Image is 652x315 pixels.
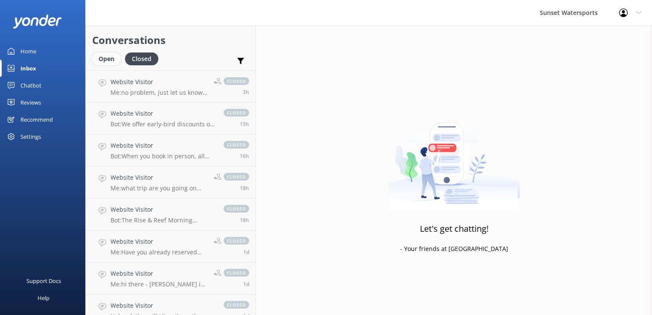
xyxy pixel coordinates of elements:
div: Support Docs [26,272,61,289]
a: Website VisitorMe:hi there - [PERSON_NAME] in our office, following on from our VA - When are you... [86,262,256,295]
p: Bot: We offer early-bird discounts on all of our morning trips! When you book directly with us, w... [111,120,215,128]
h3: Let's get chatting! [420,222,489,236]
div: Open [92,52,121,65]
span: Sep 09 2025 08:13pm (UTC -05:00) America/Cancun [240,120,249,128]
div: Chatbot [20,77,41,94]
span: Sep 08 2025 07:05pm (UTC -05:00) America/Cancun [243,280,249,288]
div: Help [38,289,49,306]
h4: Website Visitor [111,109,215,118]
a: Website VisitorBot:The Rise & Reef Morning Snorkel departs from [STREET_ADDRESS][PERSON_NAME], ri... [86,198,256,230]
a: Website VisitorBot:When you book in person, all taxes and fees will be identified for you, just l... [86,134,256,166]
a: Website VisitorMe:no problem, just let us know if you think of anything else like golf cart renta... [86,70,256,102]
span: closed [224,77,249,85]
span: closed [224,301,249,309]
div: Recommend [20,111,53,128]
p: Me: hi there - [PERSON_NAME] in our office, following on from our VA - When are you looking to go... [111,280,207,288]
a: Website VisitorBot:We offer early-bird discounts on all of our morning trips! When you book direc... [86,102,256,134]
h4: Website Visitor [111,269,207,278]
div: Home [20,43,36,60]
a: Website VisitorMe:Have you already reserved your trip?closed1d [86,230,256,262]
h4: Website Visitor [111,237,207,246]
div: Reviews [20,94,41,111]
h4: Website Visitor [111,301,205,310]
img: artwork of a man stealing a conversation from at giant smartphone [388,104,520,211]
span: closed [224,173,249,181]
span: closed [224,109,249,117]
div: Inbox [20,60,36,77]
span: closed [224,237,249,245]
span: closed [224,141,249,149]
h4: Website Visitor [111,205,215,214]
div: Settings [20,128,41,145]
span: Sep 09 2025 06:38pm (UTC -05:00) America/Cancun [240,152,249,160]
div: Closed [125,52,158,65]
span: closed [224,269,249,277]
h2: Conversations [92,32,249,48]
h4: Website Visitor [111,173,207,182]
h4: Website Visitor [111,141,215,150]
a: Open [92,54,125,63]
p: Bot: The Rise & Reef Morning Snorkel departs from [STREET_ADDRESS][PERSON_NAME], right next to th... [111,216,215,224]
h4: Website Visitor [111,77,207,87]
span: Sep 09 2025 10:27am (UTC -05:00) America/Cancun [243,248,249,256]
p: Bot: When you book in person, all taxes and fees will be identified for you, just like online. Th... [111,152,215,160]
a: Website VisitorMe:what trip are you going on with us?closed18h [86,166,256,198]
span: Sep 09 2025 04:57pm (UTC -05:00) America/Cancun [240,216,249,224]
span: Sep 10 2025 08:23am (UTC -05:00) America/Cancun [243,88,249,96]
img: yonder-white-logo.png [13,15,62,29]
p: Me: no problem, just let us know if you think of anything else like golf cart rentals or fishing ... [111,89,207,96]
a: Closed [125,54,163,63]
p: Me: what trip are you going on with us? [111,184,207,192]
span: closed [224,205,249,213]
span: Sep 09 2025 05:22pm (UTC -05:00) America/Cancun [240,184,249,192]
p: - Your friends at [GEOGRAPHIC_DATA] [400,244,508,254]
p: Me: Have you already reserved your trip? [111,248,207,256]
